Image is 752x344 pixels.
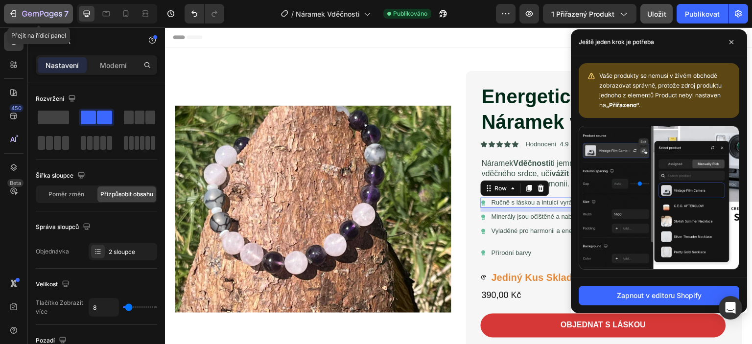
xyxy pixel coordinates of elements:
[317,131,560,161] p: Náramek ti jemně připomíná, že skutečné štěstí pramení z vděčného srdce, učí přítomného okamžiku ...
[296,10,360,18] font: Náramek Vděčnosti
[599,72,722,109] font: Vaše produkty se nemusí v živém obchodě zobrazovat správně, protože zdroj produktu jednoho z elem...
[165,27,752,344] iframe: Oblast návrhu
[328,157,344,165] div: Row
[316,261,561,275] div: 390,00 Kč
[327,171,422,180] p: Ručně s láskou a intuicí vyráběné
[11,105,22,112] font: 450
[327,222,367,230] p: Přírodní barvy
[100,61,127,69] font: Moderní
[64,9,69,19] font: 7
[47,36,70,46] font: Řádek
[185,4,224,23] div: Zpět/Znovu
[579,286,739,305] button: Zapnout v editoru Shopify
[36,223,79,230] font: Správa sloupců
[719,296,742,320] div: Otevřete Intercom Messenger
[396,293,481,303] div: Objednat s láskou
[647,10,666,18] font: Uložit
[36,172,73,179] font: Šířka sloupce
[316,55,561,108] h1: Energetický náramek - Náramek vděčnosti
[4,4,73,23] button: 7
[36,248,69,255] font: Objednávka
[100,190,153,198] font: Přizpůsobit obsahu
[291,10,294,18] font: /
[327,185,414,194] p: Minerály jsou očištěné a nabité
[36,337,55,344] font: Pozadí
[685,10,720,18] font: Publikovat
[579,38,654,46] font: Ještě jeden krok je potřeba
[639,101,640,109] font: .
[36,280,58,288] font: Velikost
[327,244,422,256] p: Jediný Kus Skladem
[47,35,131,46] p: Řádek
[543,4,636,23] button: 1 přiřazený produkt
[109,248,135,255] font: 2 sloupce
[36,95,64,102] font: Rozvržení
[361,113,485,121] p: Hodnocení 4.9 Hvězdiček (465 hodnocení)
[10,180,21,186] font: Beta
[36,299,83,315] font: Tlačítko Zobrazit více
[387,142,413,150] strong: vážit si
[46,61,79,69] font: Nastavení
[640,4,673,23] button: Uložit
[677,4,728,23] button: Publikovat
[551,10,614,18] font: 1 přiřazený produkt
[89,298,118,316] input: Auto
[316,130,561,162] div: Rich Text Editor. Editing area: main
[393,10,427,17] font: Publikováno
[617,291,702,299] font: Zapnout v editoru Shopify
[316,286,561,310] button: &nbsp;Objednat &nbsp;s &nbsp;láskou
[327,200,416,208] p: Vyladěné pro harmonii a energii
[48,190,84,198] font: Poměr změn
[349,132,386,140] strong: Vděčnosti
[606,101,639,109] font: „Přiřazeno“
